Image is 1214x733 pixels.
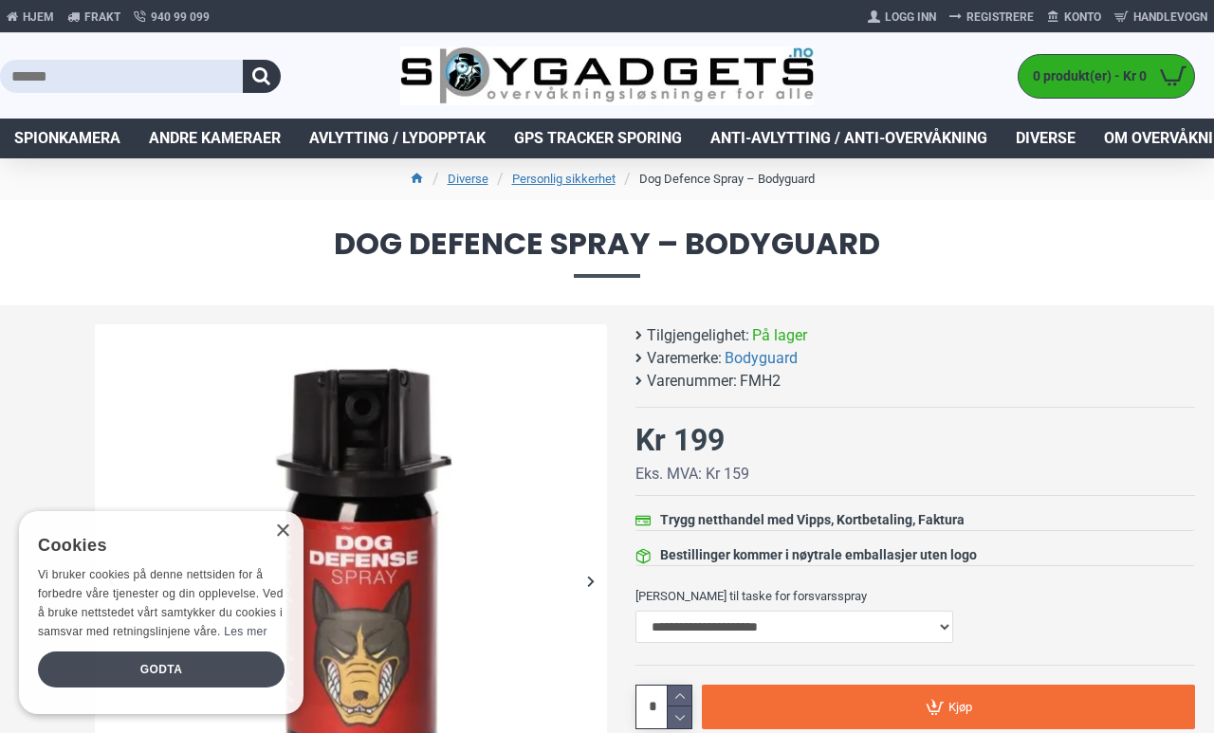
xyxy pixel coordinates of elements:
[647,347,722,370] b: Varemerke:
[38,525,272,566] div: Cookies
[647,370,737,393] b: Varenummer:
[149,127,281,150] span: Andre kameraer
[861,2,943,32] a: Logg Inn
[500,119,696,158] a: GPS Tracker Sporing
[295,119,500,158] a: Avlytting / Lydopptak
[38,568,284,637] span: Vi bruker cookies på denne nettsiden for å forbedre våre tjenester og din opplevelse. Ved å bruke...
[1019,55,1194,98] a: 0 produkt(er) - Kr 0
[1002,119,1090,158] a: Diverse
[38,651,285,687] div: Godta
[14,320,90,339] div: Previous slide
[84,9,120,26] span: Frakt
[400,46,813,106] img: SpyGadgets.no
[1019,66,1151,86] span: 0 produkt(er) - Kr 0
[309,127,486,150] span: Avlytting / Lydopptak
[1108,2,1214,32] a: Handlevogn
[710,127,987,150] span: Anti-avlytting / Anti-overvåkning
[752,324,807,347] span: På lager
[943,2,1040,32] a: Registrere
[1064,9,1101,26] span: Konto
[224,625,267,638] a: Les mer, opens a new window
[948,701,972,713] span: Kjøp
[740,370,781,393] span: FMH2
[574,564,607,597] div: Next slide
[512,170,616,189] a: Personlig sikkerhet
[19,229,1195,277] span: Dog Defence Spray – Bodyguard
[14,301,90,320] div: Next slide
[1040,2,1108,32] a: Konto
[966,9,1034,26] span: Registrere
[635,417,725,463] div: Kr 199
[660,510,965,530] div: Trygg netthandel med Vipps, Kortbetaling, Faktura
[885,9,936,26] span: Logg Inn
[1133,9,1207,26] span: Handlevogn
[275,524,289,539] div: Close
[647,324,749,347] b: Tilgjengelighet:
[14,127,120,150] span: Spionkamera
[696,119,1002,158] a: Anti-avlytting / Anti-overvåkning
[725,347,798,370] a: Bodyguard
[23,9,54,26] span: Hjem
[135,119,295,158] a: Andre kameraer
[514,127,682,150] span: GPS Tracker Sporing
[1016,127,1076,150] span: Diverse
[635,580,1195,611] label: [PERSON_NAME] til taske for forsvarsspray
[448,170,488,189] a: Diverse
[660,545,977,565] div: Bestillinger kommer i nøytrale emballasjer uten logo
[151,9,210,26] span: 940 99 099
